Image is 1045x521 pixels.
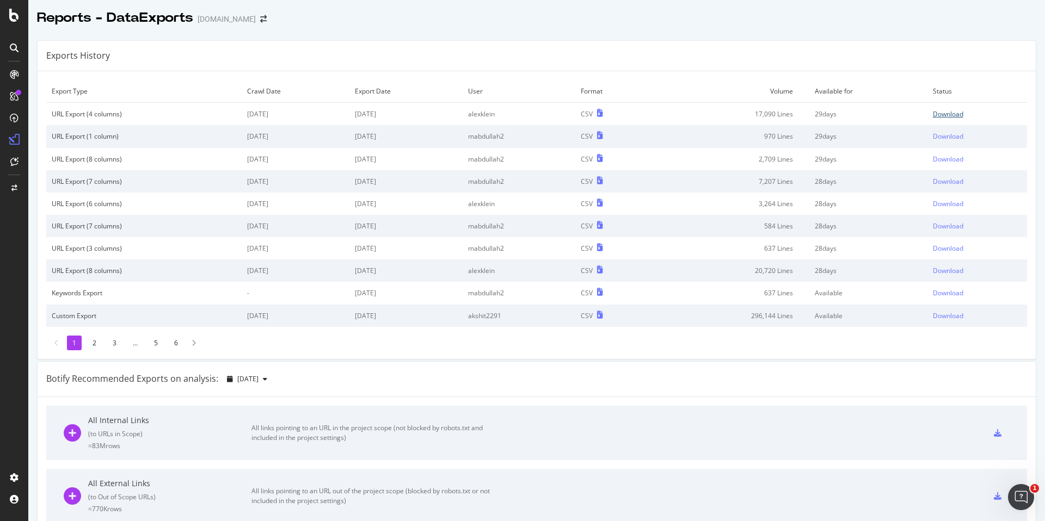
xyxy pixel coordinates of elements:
[655,259,809,282] td: 20,720 Lines
[127,336,143,350] li: ...
[46,49,110,62] div: Exports History
[242,80,349,103] td: Crawl Date
[581,199,593,208] div: CSV
[463,148,575,170] td: mabdullah2
[815,288,922,297] div: Available
[933,221,963,231] div: Download
[933,244,963,253] div: Download
[52,244,236,253] div: URL Export (3 columns)
[242,193,349,215] td: [DATE]
[67,336,82,350] li: 1
[463,125,575,147] td: mabdullah2
[46,373,218,385] div: Botify Recommended Exports on analysis:
[933,109,963,119] div: Download
[655,305,809,327] td: 296,144 Lines
[581,154,593,164] div: CSV
[463,282,575,304] td: mabdullah2
[655,103,809,126] td: 17,090 Lines
[349,282,462,304] td: [DATE]
[169,336,183,350] li: 6
[933,266,1022,275] a: Download
[198,14,256,24] div: [DOMAIN_NAME]
[242,125,349,147] td: [DATE]
[37,9,193,27] div: Reports - DataExports
[349,125,462,147] td: [DATE]
[933,199,1022,208] a: Download
[242,282,349,304] td: -
[933,177,963,186] div: Download
[260,15,267,23] div: arrow-right-arrow-left
[809,80,927,103] td: Available for
[933,311,963,320] div: Download
[581,109,593,119] div: CSV
[52,288,236,297] div: Keywords Export
[349,80,462,103] td: Export Date
[809,215,927,237] td: 28 days
[349,170,462,193] td: [DATE]
[52,154,236,164] div: URL Export (8 columns)
[52,311,236,320] div: Custom Export
[581,311,593,320] div: CSV
[463,259,575,282] td: alexklein
[933,154,963,164] div: Download
[933,177,1022,186] a: Download
[88,492,251,501] div: ( to Out of Scope URLs )
[349,103,462,126] td: [DATE]
[927,80,1027,103] td: Status
[655,80,809,103] td: Volume
[149,336,163,350] li: 5
[815,311,922,320] div: Available
[88,441,251,450] div: = 83M rows
[237,374,259,383] span: 2025 Aug. 16th
[655,282,809,304] td: 637 Lines
[994,492,1001,500] div: csv-export
[809,125,927,147] td: 29 days
[463,170,575,193] td: mabdullah2
[933,244,1022,253] a: Download
[242,237,349,259] td: [DATE]
[88,415,251,426] div: All Internal Links
[463,305,575,327] td: akshit2291
[463,215,575,237] td: mabdullah2
[933,199,963,208] div: Download
[655,193,809,215] td: 3,264 Lines
[809,103,927,126] td: 29 days
[242,305,349,327] td: [DATE]
[809,237,927,259] td: 28 days
[107,336,122,350] li: 3
[349,148,462,170] td: [DATE]
[933,132,963,141] div: Download
[809,193,927,215] td: 28 days
[463,80,575,103] td: User
[809,170,927,193] td: 28 days
[88,478,251,489] div: All External Links
[88,504,251,513] div: = 770K rows
[463,193,575,215] td: alexklein
[581,266,593,275] div: CSV
[52,132,236,141] div: URL Export (1 column)
[655,170,809,193] td: 7,207 Lines
[87,336,102,350] li: 2
[809,259,927,282] td: 28 days
[52,199,236,208] div: URL Export (6 columns)
[933,221,1022,231] a: Download
[242,259,349,282] td: [DATE]
[242,215,349,237] td: [DATE]
[933,311,1022,320] a: Download
[581,132,593,141] div: CSV
[52,109,236,119] div: URL Export (4 columns)
[463,237,575,259] td: mabdullah2
[52,177,236,186] div: URL Export (7 columns)
[88,429,251,438] div: ( to URLs in Scope )
[242,103,349,126] td: [DATE]
[933,266,963,275] div: Download
[349,259,462,282] td: [DATE]
[46,80,242,103] td: Export Type
[242,148,349,170] td: [DATE]
[933,154,1022,164] a: Download
[933,109,1022,119] a: Download
[349,305,462,327] td: [DATE]
[655,148,809,170] td: 2,709 Lines
[52,221,236,231] div: URL Export (7 columns)
[463,103,575,126] td: alexklein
